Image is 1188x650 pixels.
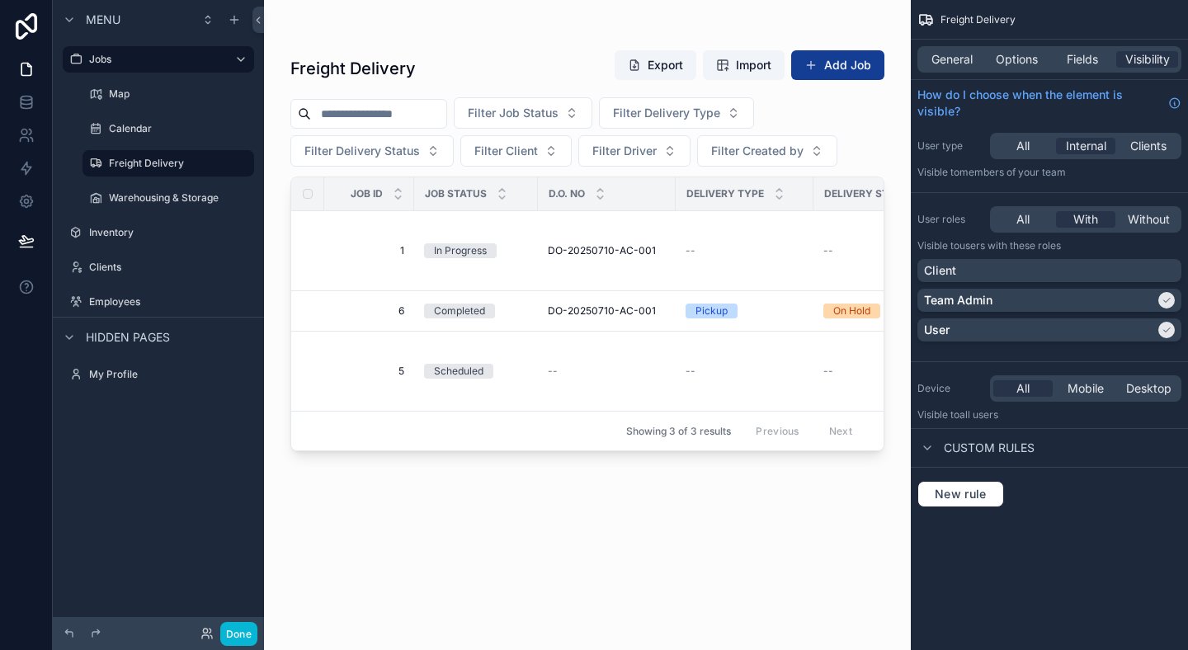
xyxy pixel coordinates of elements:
[63,219,254,246] a: Inventory
[959,239,1061,252] span: Users with these roles
[917,87,1181,120] a: How do I choose when the element is visible?
[425,187,487,200] span: Job Status
[549,187,585,200] span: D.O. No
[109,87,251,101] label: Map
[109,191,251,205] label: Warehousing & Storage
[1128,211,1170,228] span: Without
[109,157,244,170] label: Freight Delivery
[917,139,983,153] label: User type
[1016,138,1030,154] span: All
[1126,380,1171,397] span: Desktop
[924,262,956,279] p: Client
[1016,380,1030,397] span: All
[959,408,998,421] span: all users
[1016,211,1030,228] span: All
[63,289,254,315] a: Employees
[917,166,1181,179] p: Visible to
[924,292,992,309] p: Team Admin
[931,51,973,68] span: General
[917,481,1004,507] button: New rule
[1066,138,1106,154] span: Internal
[944,440,1035,456] span: Custom rules
[63,254,254,280] a: Clients
[82,150,254,177] a: Freight Delivery
[626,425,731,438] span: Showing 3 of 3 results
[824,187,915,200] span: Delivery Status
[89,368,251,381] label: My Profile
[89,295,251,309] label: Employees
[917,382,983,395] label: Device
[996,51,1038,68] span: Options
[917,239,1181,252] p: Visible to
[959,166,1066,178] span: Members of your team
[86,329,170,346] span: Hidden pages
[89,53,221,66] label: Jobs
[82,185,254,211] a: Warehousing & Storage
[89,261,251,274] label: Clients
[1067,51,1098,68] span: Fields
[1130,138,1167,154] span: Clients
[63,361,254,388] a: My Profile
[351,187,383,200] span: Job ID
[1125,51,1170,68] span: Visibility
[82,115,254,142] a: Calendar
[109,122,251,135] label: Calendar
[917,408,1181,422] p: Visible to
[940,13,1016,26] span: Freight Delivery
[82,81,254,107] a: Map
[928,487,993,502] span: New rule
[1068,380,1104,397] span: Mobile
[917,213,983,226] label: User roles
[1073,211,1098,228] span: With
[86,12,120,28] span: Menu
[917,87,1162,120] span: How do I choose when the element is visible?
[63,46,254,73] a: Jobs
[220,622,257,646] button: Done
[89,226,251,239] label: Inventory
[686,187,764,200] span: Delivery Type
[924,322,950,338] p: User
